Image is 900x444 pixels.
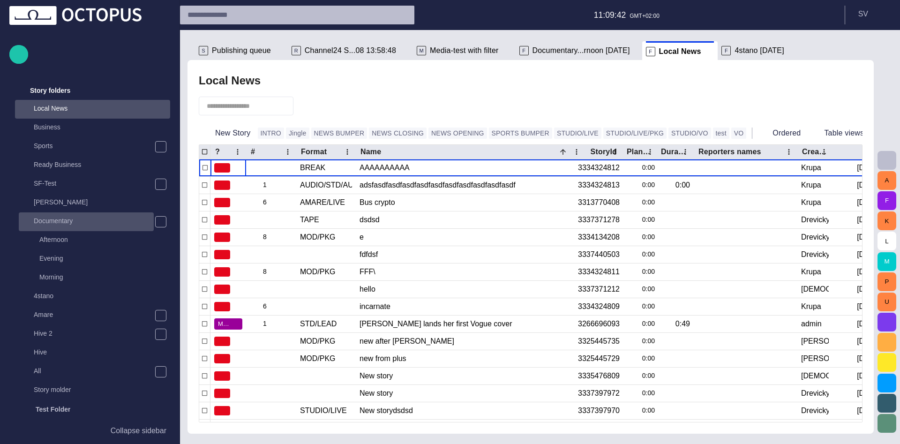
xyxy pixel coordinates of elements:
button: Table views [808,125,880,142]
p: S V [858,8,868,20]
div: Afternoon [21,231,170,250]
div: Plan dur [627,147,652,157]
p: Morning [39,272,170,282]
p: 4stano [34,291,170,301]
div: BREAK [300,163,325,173]
div: 3334324811 [578,267,620,277]
span: MEDIA [218,319,231,329]
div: FFF\ [360,263,570,280]
button: New Story [199,125,254,142]
div: 3325445729 [578,354,620,364]
p: [PERSON_NAME] [34,197,170,207]
button: Created by column menu [817,145,831,158]
p: S [199,46,208,55]
div: SPublishing queue [195,41,288,60]
div: new from plus [360,350,570,367]
img: Octopus News Room [9,6,142,25]
div: SF-Test [15,175,170,194]
div: fdfdsf [360,246,570,263]
p: Amare [34,310,155,319]
div: 0:00 [627,368,655,384]
div: adsfasdfasdfasdfasdfasdfasdfasdfasdfasdfasdf [360,177,570,194]
div: STUDIO/LIVE [300,406,347,416]
div: Sports [15,137,170,156]
span: Media-test with filter [430,46,499,55]
button: NEWS CLOSING [369,128,427,139]
div: new after Jennifer Lawrence [360,333,570,350]
button: VO [731,128,747,139]
p: Story folders [30,86,70,95]
div: FLocal News [642,41,718,60]
div: Jennifer Lawrence lands her first Vogue cover [360,316,570,332]
div: AMARE/LIVE [300,197,345,208]
div: [PERSON_NAME] [15,194,170,212]
div: Drevicky [801,215,829,225]
p: Business [34,122,170,132]
div: incarnate [360,298,570,315]
div: 0:00 [627,385,655,402]
p: F [519,46,529,55]
p: Hive 2 [34,329,155,338]
div: Vasyliev [801,354,829,364]
div: Hive [15,344,170,362]
p: Documentary [34,216,154,226]
div: 4stano [15,287,170,306]
div: 0:00 [627,316,655,332]
div: Drevicky [801,232,829,242]
button: L [877,232,896,250]
div: Local News [15,100,170,119]
span: 4stano [DATE] [735,46,784,55]
p: Afternoon [39,235,170,244]
div: Krupa [801,180,821,190]
div: Amare [15,306,170,325]
div: 6 [250,194,292,211]
button: Sort [556,145,570,158]
div: 3337397970 [578,406,620,416]
div: 0:00 [627,402,655,419]
div: hello [360,281,570,298]
div: 0:00 [627,298,655,315]
button: K [877,211,896,230]
div: Krupa [801,163,821,173]
p: GMT+02:00 [630,12,660,20]
div: RChannel24 S...08 13:58:48 [288,41,413,60]
div: Business [15,119,170,137]
div: 0:00 [627,281,655,298]
div: FDocumentary...rnoon [DATE] [516,41,642,60]
div: F4stano [DATE] [718,41,801,60]
div: 3313770408 [578,197,620,208]
p: Story molder [34,385,170,394]
div: Bus crypto [360,194,570,211]
div: 3334134208 [578,232,620,242]
div: 8 [250,263,292,280]
div: New story [360,385,570,402]
button: SV [851,6,894,23]
p: Sports [34,141,155,151]
button: Format column menu [341,145,354,158]
div: All [15,362,170,381]
div: Format [301,147,327,157]
p: F [721,46,731,55]
div: Duration [661,147,687,157]
button: Jingle [286,128,309,139]
div: Drevicky [801,249,829,260]
button: # column menu [281,145,294,158]
button: NEWS OPENING [428,128,487,139]
div: 3337397972 [578,388,620,399]
p: Ready Business [34,160,170,169]
div: Evening [21,250,170,269]
div: Krupa [801,197,821,208]
p: M [417,46,426,55]
div: AAAAAAAAAA [360,159,570,176]
div: 1 [250,316,292,332]
div: e [360,229,570,246]
div: Krupa [801,301,821,312]
button: Name column menu [570,145,583,158]
h2: Local News [199,74,261,87]
div: 3334324809 [578,301,620,312]
div: 0:00 [627,159,655,176]
p: Collapse sidebar [111,425,166,436]
div: TAPE [300,215,319,225]
div: 0:00 [627,194,655,211]
div: Name [360,147,394,157]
